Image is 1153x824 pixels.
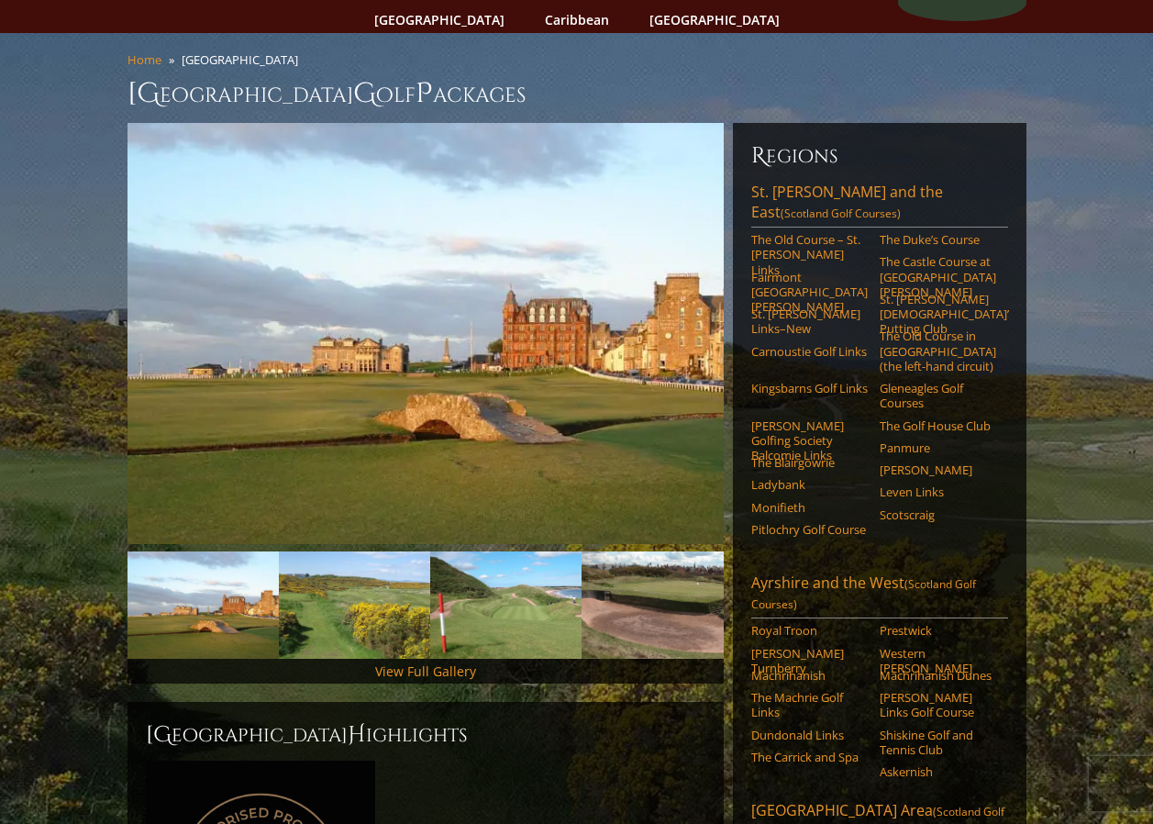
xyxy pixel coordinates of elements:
a: Caribbean [536,6,618,33]
h2: [GEOGRAPHIC_DATA] ighlights [146,720,705,750]
a: [PERSON_NAME] Links Golf Course [880,690,996,720]
a: Prestwick [880,623,996,638]
a: [PERSON_NAME] Turnberry [751,646,868,676]
a: Monifieth [751,500,868,515]
a: [GEOGRAPHIC_DATA] [365,6,514,33]
a: Dundonald Links [751,728,868,742]
a: Scotscraig [880,507,996,522]
a: Western [PERSON_NAME] [880,646,996,676]
a: [PERSON_NAME] [880,462,996,477]
a: Machrihanish [751,668,868,683]
h1: [GEOGRAPHIC_DATA] olf ackages [127,75,1026,112]
a: The Castle Course at [GEOGRAPHIC_DATA][PERSON_NAME] [880,254,996,299]
a: Panmure [880,440,996,455]
a: The Old Course in [GEOGRAPHIC_DATA] (the left-hand circuit) [880,328,996,373]
a: The Duke’s Course [880,232,996,247]
span: (Scotland Golf Courses) [751,576,976,612]
a: Machrihanish Dunes [880,668,996,683]
a: [GEOGRAPHIC_DATA] [640,6,789,33]
a: The Machrie Golf Links [751,690,868,720]
a: Royal Troon [751,623,868,638]
span: P [416,75,433,112]
span: (Scotland Golf Courses) [781,206,901,221]
a: Home [127,51,161,68]
h6: Regions [751,141,1008,171]
a: Ayrshire and the West(Scotland Golf Courses) [751,573,1008,618]
a: The Golf House Club [880,418,996,433]
li: [GEOGRAPHIC_DATA] [182,51,305,68]
a: Gleneagles Golf Courses [880,381,996,411]
span: G [353,75,376,112]
a: Leven Links [880,484,996,499]
a: St. [PERSON_NAME] [DEMOGRAPHIC_DATA]’ Putting Club [880,292,996,337]
a: Carnoustie Golf Links [751,344,868,359]
a: Shiskine Golf and Tennis Club [880,728,996,758]
a: St. [PERSON_NAME] Links–New [751,306,868,337]
span: H [348,720,366,750]
a: Pitlochry Golf Course [751,522,868,537]
a: View Full Gallery [375,663,476,680]
a: Fairmont [GEOGRAPHIC_DATA][PERSON_NAME] [751,270,868,315]
a: Ladybank [751,477,868,492]
a: The Old Course – St. [PERSON_NAME] Links [751,232,868,277]
a: [PERSON_NAME] Golfing Society Balcomie Links [751,418,868,463]
a: The Carrick and Spa [751,750,868,764]
a: Kingsbarns Golf Links [751,381,868,395]
a: The Blairgowrie [751,455,868,470]
a: Askernish [880,764,996,779]
a: St. [PERSON_NAME] and the East(Scotland Golf Courses) [751,182,1008,228]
